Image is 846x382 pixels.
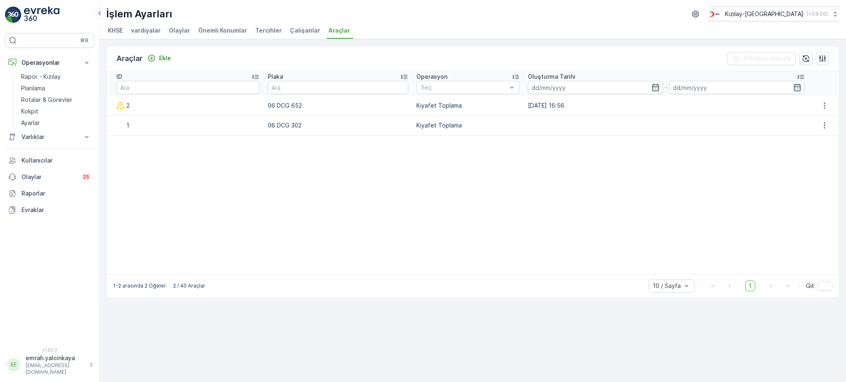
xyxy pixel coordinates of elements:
button: EEemrah.yalcinkaya[EMAIL_ADDRESS][DOMAIN_NAME] [5,354,94,375]
p: Operasyon [416,73,447,81]
p: Kullanıcılar [21,156,91,165]
button: Operasyonlar [5,54,94,71]
p: 2 / 40 Araçlar [173,283,205,289]
p: Planlama [21,84,45,92]
p: Kıyafet Toplama [416,121,462,130]
p: Kıyafet Toplama [416,101,462,110]
p: - [665,83,668,92]
div: EE [7,358,20,371]
span: 1 [745,281,755,291]
p: İşlem Ayarları [106,7,172,21]
span: v 1.50.2 [5,347,94,352]
a: Rotalar & Görevler [18,94,94,106]
a: Raporlar [5,185,94,202]
span: Olaylar [169,26,190,35]
div: 2 [116,100,259,111]
input: Ara [268,81,409,94]
p: Oluşturma Tarihi [528,73,575,81]
p: Kızılay-[GEOGRAPHIC_DATA] [725,10,803,18]
input: dd/mm/yyyy [528,81,663,94]
p: Ekle [159,54,171,62]
button: Varlıklar [5,129,94,145]
input: dd/mm/yyyy [669,81,805,94]
p: Evraklar [21,206,91,214]
p: Varlıklar [21,133,78,141]
p: Filtreleri temizle [744,54,791,63]
a: Planlama [18,83,94,94]
span: Önemli Konumlar [198,26,247,35]
p: 25 [83,174,89,180]
p: ID [116,73,122,81]
p: [EMAIL_ADDRESS][DOMAIN_NAME] [26,362,85,375]
p: ⌘B [80,37,88,44]
img: logo_light-DOdMpM7g.png [24,7,59,23]
a: Kokpit [18,106,94,117]
input: Ara [116,81,259,94]
a: Evraklar [5,202,94,218]
p: 06 DCG 302 [268,121,409,130]
button: Ekle [144,53,174,63]
img: k%C4%B1z%C4%B1lay_jywRncg.png [707,9,722,19]
p: Seç [421,83,506,92]
button: Kızılay-[GEOGRAPHIC_DATA](+03:00) [707,7,839,21]
a: Kullanıcılar [5,152,94,169]
p: Araçlar [116,53,143,64]
span: Tercihler [255,26,282,35]
td: [DATE] 16:56 [524,96,809,116]
button: Filtreleri temizle [727,52,796,65]
p: Rapor - Kızılay [21,73,61,81]
span: Git [806,282,814,290]
img: logo [5,7,21,23]
div: 1 [116,120,259,131]
span: Çalışanlar [290,26,320,35]
p: Kokpit [21,107,38,116]
p: ( +03:00 ) [807,11,828,17]
a: Olaylar25 [5,169,94,185]
p: 1-2 arasında 2 Öğeler [113,283,166,289]
span: KHSE [108,26,123,35]
a: Rapor - Kızılay [18,71,94,83]
a: Ayarlar [18,117,94,129]
p: Olaylar [21,173,76,181]
p: Rotalar & Görevler [21,96,72,104]
p: 06 DCG 652 [268,101,409,110]
p: Operasyonlar [21,59,78,67]
p: Plaka [268,73,283,81]
p: emrah.yalcinkaya [26,354,85,362]
p: Raporlar [21,189,91,198]
span: Araçlar [328,26,350,35]
span: vardiyalar [131,26,161,35]
p: Ayarlar [21,119,40,127]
